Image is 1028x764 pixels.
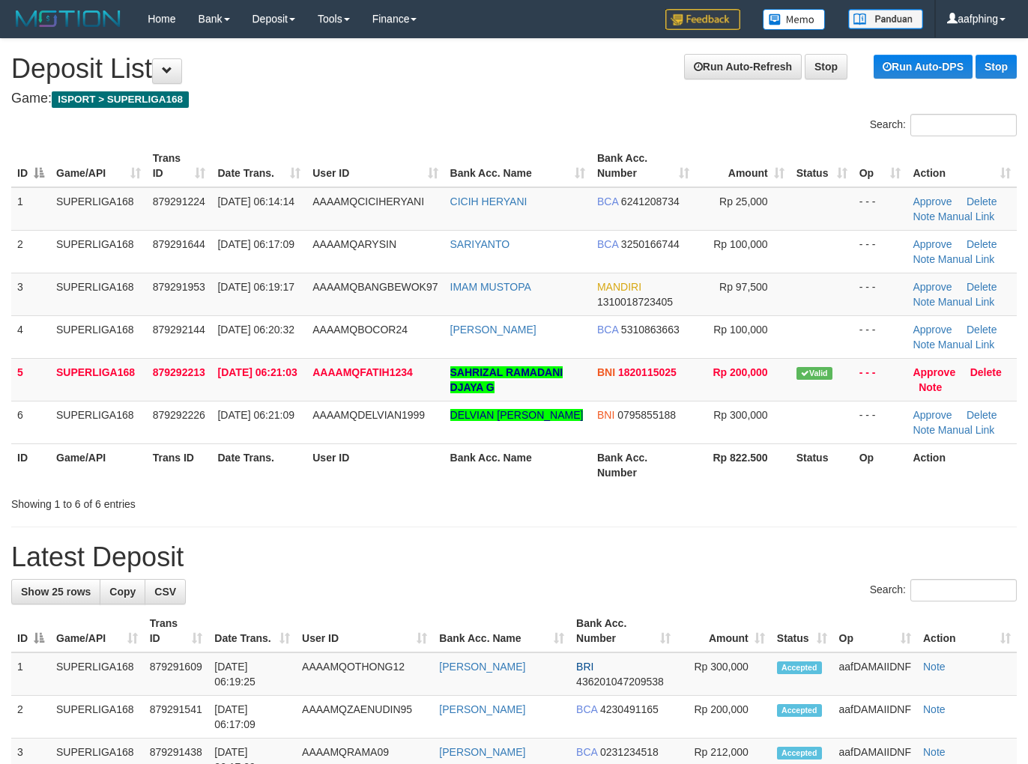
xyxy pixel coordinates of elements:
span: Rp 97,500 [719,281,768,293]
span: BCA [597,238,618,250]
th: Rp 822.500 [695,443,790,486]
span: AAAAMQDELVIAN1999 [312,409,425,421]
td: Rp 200,000 [677,696,771,739]
span: AAAAMQARYSIN [312,238,396,250]
span: [DATE] 06:19:17 [217,281,294,293]
th: Bank Acc. Name: activate to sort column ascending [444,145,591,187]
span: BCA [576,703,597,715]
a: CSV [145,579,186,604]
a: Note [913,296,935,308]
a: [PERSON_NAME] [439,746,525,758]
a: Delete [967,324,997,336]
a: Show 25 rows [11,579,100,604]
a: [PERSON_NAME] [439,661,525,673]
a: Approve [913,409,952,421]
a: Copy [100,579,145,604]
th: Bank Acc. Number: activate to sort column ascending [591,145,695,187]
a: Approve [913,366,955,378]
span: 879291224 [153,195,205,207]
img: Feedback.jpg [665,9,740,30]
a: Approve [913,195,952,207]
h1: Deposit List [11,54,1017,84]
th: Op: activate to sort column ascending [833,610,917,652]
span: [DATE] 06:21:03 [217,366,297,378]
span: [DATE] 06:21:09 [217,409,294,421]
td: SUPERLIGA168 [50,230,147,273]
label: Search: [870,579,1017,601]
th: Amount: activate to sort column ascending [695,145,790,187]
span: Accepted [777,704,822,717]
td: 879291541 [144,696,209,739]
span: [DATE] 06:17:09 [217,238,294,250]
span: Copy 1820115025 to clipboard [618,366,677,378]
span: AAAAMQCICIHERYANI [312,195,424,207]
td: 3 [11,273,50,315]
a: Delete [970,366,1002,378]
a: Delete [967,238,997,250]
span: Copy 1310018723405 to clipboard [597,296,673,308]
th: Game/API: activate to sort column ascending [50,145,147,187]
th: Game/API: activate to sort column ascending [50,610,144,652]
th: ID: activate to sort column descending [11,610,50,652]
td: 1 [11,187,50,231]
span: [DATE] 06:14:14 [217,195,294,207]
a: Run Auto-DPS [874,55,973,79]
td: - - - [853,273,907,315]
a: Note [923,703,946,715]
span: 879291953 [153,281,205,293]
img: MOTION_logo.png [11,7,125,30]
span: BRI [576,661,593,673]
a: Note [913,253,935,265]
th: Op [853,443,907,486]
td: [DATE] 06:17:09 [208,696,296,739]
span: Show 25 rows [21,586,91,598]
span: BCA [576,746,597,758]
a: Delete [967,195,997,207]
a: IMAM MUSTOPA [450,281,531,293]
td: 2 [11,230,50,273]
th: Trans ID: activate to sort column ascending [144,610,209,652]
td: AAAAMQZAENUDIN95 [296,696,433,739]
span: BNI [597,366,615,378]
td: aafDAMAIIDNF [833,652,917,696]
a: Note [913,210,935,222]
span: Rp 200,000 [713,366,767,378]
span: 879292226 [153,409,205,421]
a: [PERSON_NAME] [439,703,525,715]
a: CICIH HERYANI [450,195,527,207]
a: Note [923,661,946,673]
td: - - - [853,401,907,443]
span: Copy 0231234518 to clipboard [600,746,659,758]
a: Manual Link [938,210,995,222]
span: Copy 4230491165 to clipboard [600,703,659,715]
span: Rp 100,000 [713,324,767,336]
label: Search: [870,114,1017,136]
th: Trans ID: activate to sort column ascending [147,145,212,187]
span: 879292213 [153,366,205,378]
a: Approve [913,324,952,336]
a: Run Auto-Refresh [684,54,802,79]
span: Copy 0795855188 to clipboard [617,409,676,421]
input: Search: [910,579,1017,601]
td: SUPERLIGA168 [50,696,144,739]
span: [DATE] 06:20:32 [217,324,294,336]
th: ID: activate to sort column descending [11,145,50,187]
td: SUPERLIGA168 [50,358,147,401]
td: SUPERLIGA168 [50,273,147,315]
span: Copy 6241208734 to clipboard [621,195,680,207]
a: Manual Link [938,339,995,351]
th: Action [907,443,1017,486]
span: Rp 300,000 [713,409,767,421]
span: Copy 3250166744 to clipboard [621,238,680,250]
th: Amount: activate to sort column ascending [677,610,771,652]
h4: Game: [11,91,1017,106]
th: Action: activate to sort column ascending [917,610,1017,652]
span: MANDIRI [597,281,641,293]
td: - - - [853,315,907,358]
span: BCA [597,324,618,336]
th: Bank Acc. Number: activate to sort column ascending [570,610,676,652]
span: Valid transaction [796,367,832,380]
span: Copy 436201047209538 to clipboard [576,676,664,688]
th: Status [790,443,853,486]
a: Note [913,339,935,351]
